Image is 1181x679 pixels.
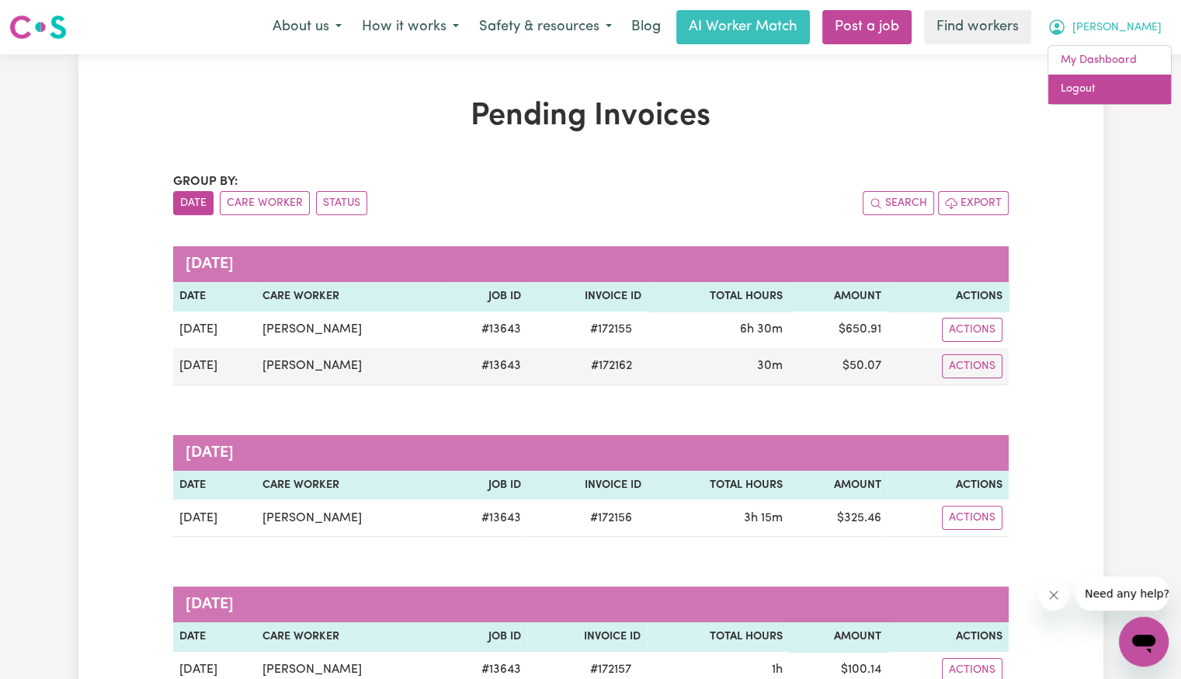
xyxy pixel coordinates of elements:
[256,622,441,652] th: Care Worker
[924,10,1031,44] a: Find workers
[527,282,648,312] th: Invoice ID
[256,348,441,385] td: [PERSON_NAME]
[1047,45,1172,105] div: My Account
[1037,11,1172,44] button: My Account
[173,176,238,188] span: Group by:
[441,471,527,500] th: Job ID
[942,354,1002,378] button: Actions
[256,312,441,348] td: [PERSON_NAME]
[527,471,648,500] th: Invoice ID
[648,282,789,312] th: Total Hours
[1048,75,1171,104] a: Logout
[863,191,934,215] button: Search
[581,509,641,528] span: # 172156
[581,660,641,679] span: # 172157
[622,10,670,44] a: Blog
[173,191,214,215] button: sort invoices by date
[887,471,1008,500] th: Actions
[789,348,887,385] td: $ 50.07
[173,622,257,652] th: Date
[887,282,1008,312] th: Actions
[1075,576,1169,611] iframe: Message from company
[173,312,256,348] td: [DATE]
[582,357,641,375] span: # 172162
[789,282,887,312] th: Amount
[822,10,912,44] a: Post a job
[173,348,256,385] td: [DATE]
[789,500,887,537] td: $ 325.46
[942,318,1002,342] button: Actions
[676,10,810,44] a: AI Worker Match
[469,11,622,44] button: Safety & resources
[1072,19,1162,37] span: [PERSON_NAME]
[173,282,256,312] th: Date
[441,312,527,348] td: # 13643
[771,663,782,676] span: 1 hour
[9,11,94,23] span: Need any help?
[887,622,1009,652] th: Actions
[441,348,527,385] td: # 13643
[9,9,67,45] a: Careseekers logo
[316,191,367,215] button: sort invoices by paid status
[740,323,783,336] span: 6 hours 30 minutes
[757,360,783,372] span: 30 minutes
[352,11,469,44] button: How it works
[441,282,527,312] th: Job ID
[173,98,1009,135] h1: Pending Invoices
[173,587,1009,622] caption: [DATE]
[262,11,352,44] button: About us
[648,471,789,500] th: Total Hours
[1119,617,1169,667] iframe: Button to launch messaging window
[789,471,887,500] th: Amount
[9,13,67,41] img: Careseekers logo
[581,320,641,339] span: # 172155
[789,312,887,348] td: $ 650.91
[942,506,1002,530] button: Actions
[1048,46,1171,75] a: My Dashboard
[173,500,256,537] td: [DATE]
[744,512,783,524] span: 3 hours 15 minutes
[173,435,1009,471] caption: [DATE]
[647,622,788,652] th: Total Hours
[441,622,527,652] th: Job ID
[1038,580,1069,611] iframe: Close message
[527,622,647,652] th: Invoice ID
[256,282,441,312] th: Care Worker
[788,622,887,652] th: Amount
[173,471,256,500] th: Date
[256,500,441,537] td: [PERSON_NAME]
[441,500,527,537] td: # 13643
[173,246,1009,282] caption: [DATE]
[938,191,1009,215] button: Export
[256,471,441,500] th: Care Worker
[220,191,310,215] button: sort invoices by care worker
